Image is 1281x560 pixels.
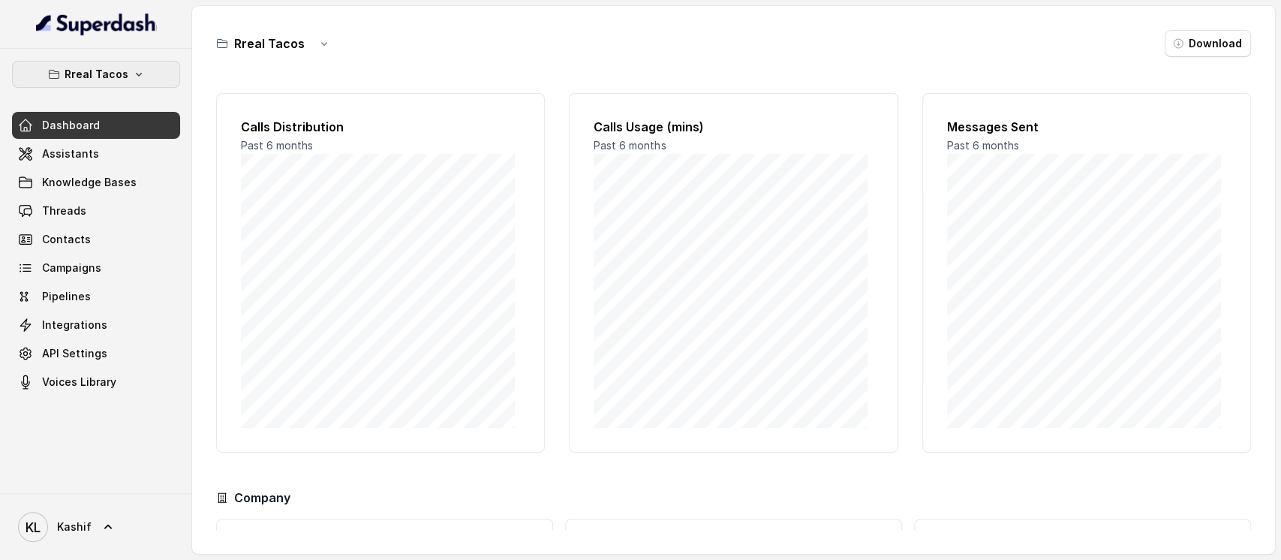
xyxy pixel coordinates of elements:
[42,318,107,333] span: Integrations
[12,197,180,224] a: Threads
[42,175,137,190] span: Knowledge Bases
[42,203,86,218] span: Threads
[42,346,107,361] span: API Settings
[65,65,128,83] p: Rreal Tacos
[12,169,180,196] a: Knowledge Bases
[1165,30,1251,57] button: Download
[12,506,180,548] a: Kashif
[42,260,101,275] span: Campaigns
[26,519,41,535] text: KL
[12,283,180,310] a: Pipelines
[594,139,666,152] span: Past 6 months
[42,289,91,304] span: Pipelines
[234,489,290,507] h3: Company
[42,118,100,133] span: Dashboard
[241,118,520,136] h2: Calls Distribution
[12,340,180,367] a: API Settings
[594,118,873,136] h2: Calls Usage (mins)
[947,139,1019,152] span: Past 6 months
[12,61,180,88] button: Rreal Tacos
[42,375,116,390] span: Voices Library
[947,118,1226,136] h2: Messages Sent
[57,519,92,534] span: Kashif
[12,226,180,253] a: Contacts
[42,146,99,161] span: Assistants
[234,35,305,53] h3: Rreal Tacos
[36,12,157,36] img: light.svg
[12,112,180,139] a: Dashboard
[241,139,313,152] span: Past 6 months
[12,369,180,396] a: Voices Library
[12,254,180,282] a: Campaigns
[12,140,180,167] a: Assistants
[12,312,180,339] a: Integrations
[42,232,91,247] span: Contacts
